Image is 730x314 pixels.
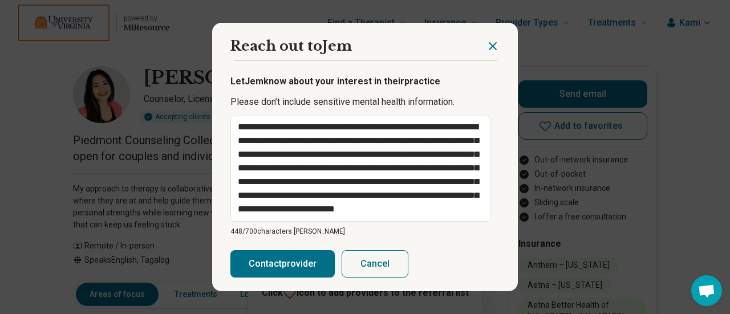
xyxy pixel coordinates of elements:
button: Cancel [342,250,408,278]
button: Close dialog [486,39,500,53]
p: Please don’t include sensitive mental health information. [230,95,500,109]
p: Let Jem know about your interest in their practice [230,75,500,88]
span: Reach out to Jem [230,38,352,54]
p: 448/ 700 characters [PERSON_NAME] [230,226,500,236]
button: Contactprovider [230,250,335,278]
